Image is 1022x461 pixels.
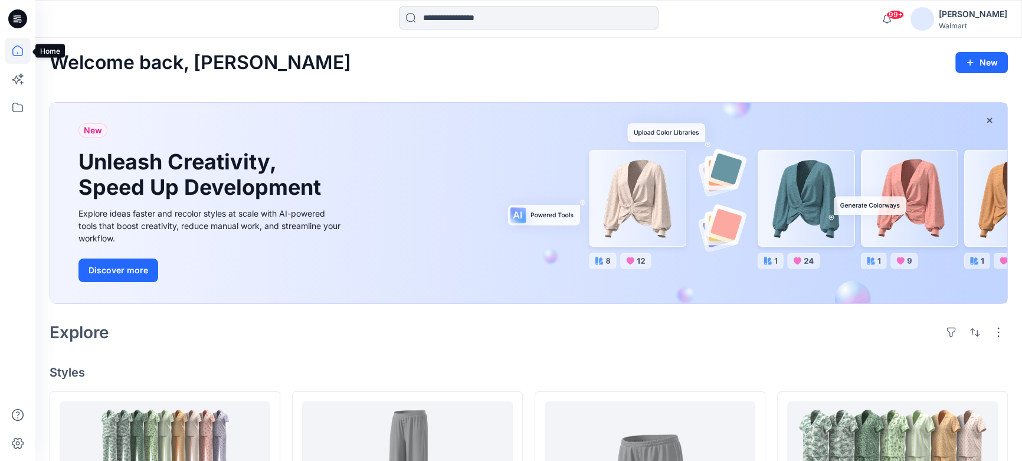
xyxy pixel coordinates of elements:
h2: Explore [50,323,109,342]
span: 99+ [886,10,904,19]
a: Discover more [78,259,344,282]
div: [PERSON_NAME] [939,7,1007,21]
div: Walmart [939,21,1007,30]
button: New [955,52,1008,73]
button: Discover more [78,259,158,282]
span: New [84,123,102,138]
h1: Unleash Creativity, Speed Up Development [78,149,326,200]
h4: Styles [50,365,1008,380]
div: Explore ideas faster and recolor styles at scale with AI-powered tools that boost creativity, red... [78,207,344,244]
h2: Welcome back, [PERSON_NAME] [50,52,351,74]
img: avatar [910,7,934,31]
